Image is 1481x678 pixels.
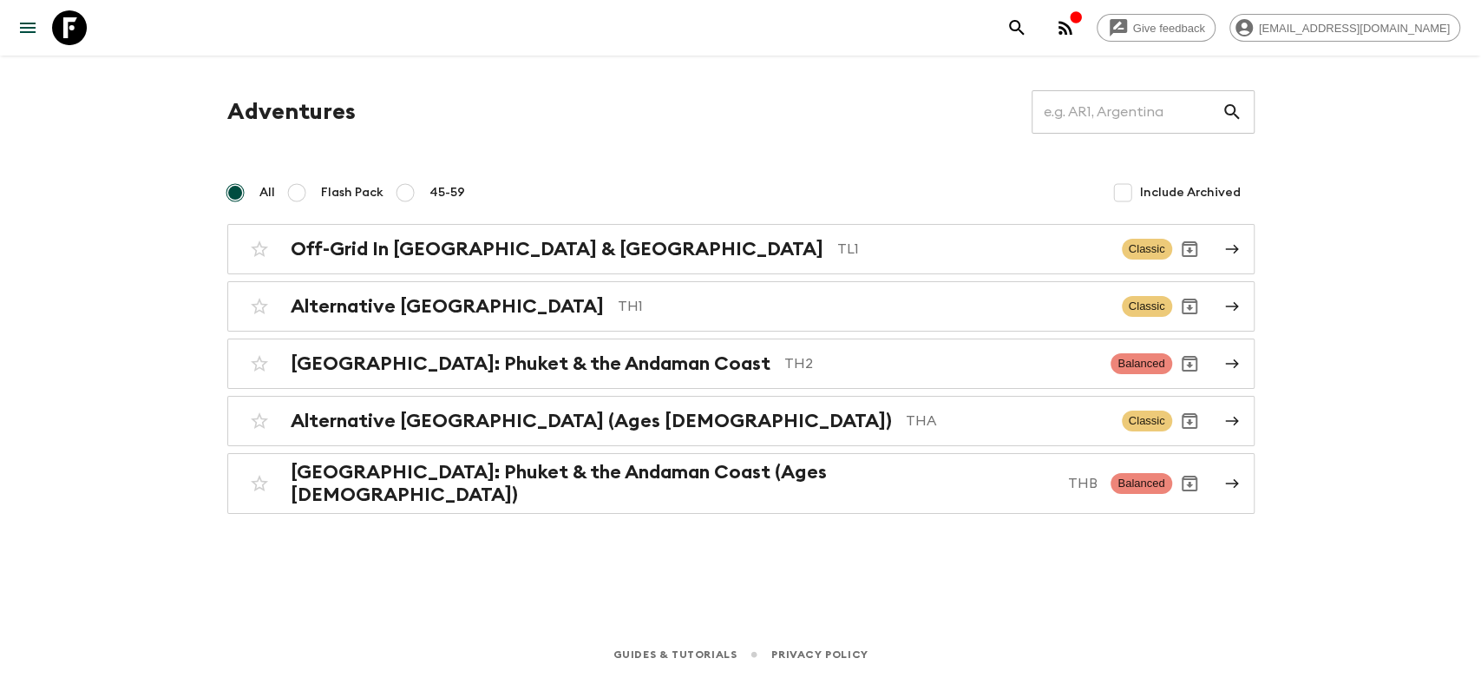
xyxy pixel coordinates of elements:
[291,352,770,375] h2: [GEOGRAPHIC_DATA]: Phuket & the Andaman Coast
[1172,404,1207,438] button: Archive
[999,10,1034,45] button: search adventures
[613,645,737,664] a: Guides & Tutorials
[1140,184,1241,201] span: Include Archived
[771,645,868,664] a: Privacy Policy
[291,461,1054,506] h2: [GEOGRAPHIC_DATA]: Phuket & the Andaman Coast (Ages [DEMOGRAPHIC_DATA])
[1111,473,1171,494] span: Balanced
[906,411,1108,431] p: THA
[618,296,1108,317] p: TH1
[1172,232,1207,267] button: Archive
[291,295,604,318] h2: Alternative [GEOGRAPHIC_DATA]
[227,396,1255,446] a: Alternative [GEOGRAPHIC_DATA] (Ages [DEMOGRAPHIC_DATA])THAClassicArchive
[227,281,1255,332] a: Alternative [GEOGRAPHIC_DATA]TH1ClassicArchive
[227,224,1255,274] a: Off-Grid In [GEOGRAPHIC_DATA] & [GEOGRAPHIC_DATA]TL1ClassicArchive
[1172,289,1207,324] button: Archive
[1032,88,1222,136] input: e.g. AR1, Argentina
[1172,466,1207,501] button: Archive
[10,10,45,45] button: menu
[784,353,1098,374] p: TH2
[837,239,1108,260] p: TL1
[227,95,356,129] h1: Adventures
[1122,239,1172,260] span: Classic
[227,453,1255,514] a: [GEOGRAPHIC_DATA]: Phuket & the Andaman Coast (Ages [DEMOGRAPHIC_DATA])THBBalancedArchive
[1122,296,1172,317] span: Classic
[227,339,1255,389] a: [GEOGRAPHIC_DATA]: Phuket & the Andaman CoastTH2BalancedArchive
[429,184,465,201] span: 45-59
[1097,14,1216,42] a: Give feedback
[1172,346,1207,381] button: Archive
[321,184,383,201] span: Flash Pack
[291,238,823,260] h2: Off-Grid In [GEOGRAPHIC_DATA] & [GEOGRAPHIC_DATA]
[1111,353,1171,374] span: Balanced
[1122,411,1172,431] span: Classic
[259,184,275,201] span: All
[1249,22,1459,35] span: [EMAIL_ADDRESS][DOMAIN_NAME]
[1124,22,1215,35] span: Give feedback
[291,410,892,432] h2: Alternative [GEOGRAPHIC_DATA] (Ages [DEMOGRAPHIC_DATA])
[1229,14,1460,42] div: [EMAIL_ADDRESS][DOMAIN_NAME]
[1067,473,1097,494] p: THB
